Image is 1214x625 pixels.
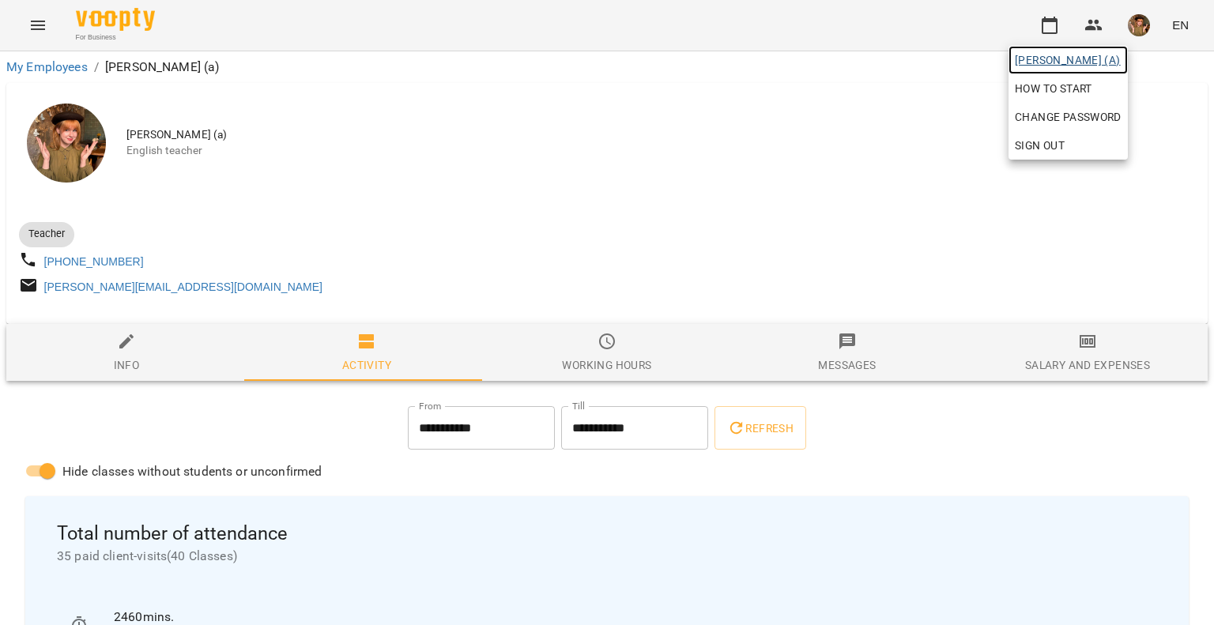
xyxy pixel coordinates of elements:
span: How to start [1015,79,1092,98]
a: [PERSON_NAME] (а) [1009,46,1128,74]
span: Change Password [1015,107,1122,126]
button: Sign Out [1009,131,1128,160]
span: [PERSON_NAME] (а) [1015,51,1122,70]
a: How to start [1009,74,1099,103]
a: Change Password [1009,103,1128,131]
span: Sign Out [1015,136,1065,155]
